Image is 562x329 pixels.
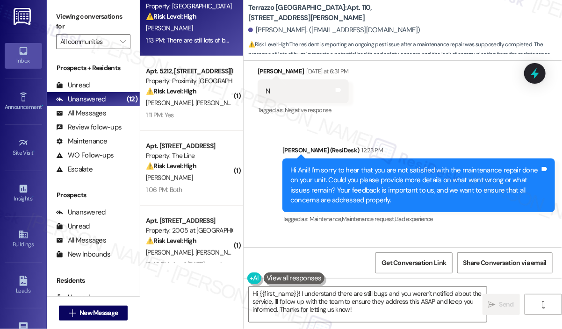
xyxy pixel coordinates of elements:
div: Property: The Line [146,151,232,161]
div: Property: Proximity [GEOGRAPHIC_DATA] [146,76,232,86]
i:  [69,309,76,317]
i:  [120,38,125,45]
a: Buildings [5,227,42,252]
div: WO Follow-ups [56,150,114,160]
span: Share Conversation via email [463,258,547,268]
div: Escalate [56,164,93,174]
label: Viewing conversations for [56,9,130,34]
i:  [489,301,496,308]
span: [PERSON_NAME] [146,24,193,32]
div: Tagged as: [258,103,349,117]
div: Apt. [STREET_ADDRESS] [146,216,232,226]
span: [PERSON_NAME] [195,99,242,107]
a: Insights • [5,181,42,206]
input: All communities [60,34,115,49]
div: Hi Anil! I'm sorry to hear that you are not satisfied with the maintenance repair done on your un... [290,165,540,206]
strong: ⚠️ Risk Level: High [248,41,288,48]
span: Maintenance request , [342,215,395,223]
strong: ⚠️ Risk Level: High [146,162,196,170]
textarea: Hi {{first_name}}! I understand there are still bugs and you weren't notified about the service. ... [249,287,487,322]
span: • [42,102,43,109]
div: Maintenance [56,136,108,146]
div: [DATE] at 6:31 PM [304,66,349,76]
strong: ⚠️ Risk Level: High [146,236,196,245]
span: [PERSON_NAME] [146,248,195,257]
span: : The resident is reporting an ongoing pest issue after a maintenance repair was supposedly compl... [248,40,562,80]
span: Negative response [285,106,331,114]
div: (12) [124,92,140,107]
span: • [32,194,34,200]
div: 12:42 PM: As of [DATE] morning the elevator was working again. I know a lot of people in the buil... [146,260,461,269]
div: 1:13 PM: There are still lots of bugs everywhere, and no one updated me on if someone came or not... [146,36,542,44]
a: Site Visit • [5,135,42,160]
span: [PERSON_NAME] [146,99,195,107]
div: [PERSON_NAME] (ResiDesk) [282,145,555,158]
div: [PERSON_NAME] [258,66,349,79]
div: 1:11 PM: Yes [146,111,174,119]
div: Unread [56,80,90,90]
button: Get Conversation Link [375,252,452,273]
div: N [266,86,270,96]
img: ResiDesk Logo [14,8,33,25]
span: Send [499,300,514,309]
div: Tagged as: [282,212,555,226]
strong: ⚠️ Risk Level: High [146,87,196,95]
div: Property: 2005 at [GEOGRAPHIC_DATA] [146,226,232,236]
button: Send [483,294,520,315]
div: Prospects + Residents [47,63,140,73]
div: New Inbounds [56,250,110,259]
a: Leads [5,273,42,298]
strong: ⚠️ Risk Level: High [146,12,196,21]
div: Property: [GEOGRAPHIC_DATA] [146,1,232,11]
div: Apt. 5212, [STREET_ADDRESS][PERSON_NAME] [146,66,232,76]
button: Share Conversation via email [457,252,553,273]
i:  [540,301,547,308]
span: Get Conversation Link [382,258,446,268]
div: Residents [47,276,140,286]
button: New Message [59,306,128,321]
span: New Message [79,308,118,318]
span: • [34,148,35,155]
span: Maintenance , [310,215,342,223]
div: 12:23 PM [360,145,383,155]
div: All Messages [56,236,106,245]
a: Inbox [5,43,42,68]
div: Unanswered [56,207,106,217]
div: 1:06 PM: Both [146,186,182,194]
span: [PERSON_NAME] [146,173,193,182]
div: [PERSON_NAME]. ([EMAIL_ADDRESS][DOMAIN_NAME]) [248,25,420,35]
div: Unread [56,293,90,302]
b: Terrazzo [GEOGRAPHIC_DATA]: Apt. 110, [STREET_ADDRESS][PERSON_NAME] [248,3,435,23]
div: All Messages [56,108,106,118]
div: Unanswered [56,94,106,104]
div: Unread [56,222,90,231]
div: Prospects [47,190,140,200]
div: Apt. [STREET_ADDRESS] [146,141,232,151]
div: Review follow-ups [56,122,122,132]
span: [PERSON_NAME] [195,248,242,257]
span: Bad experience [395,215,433,223]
